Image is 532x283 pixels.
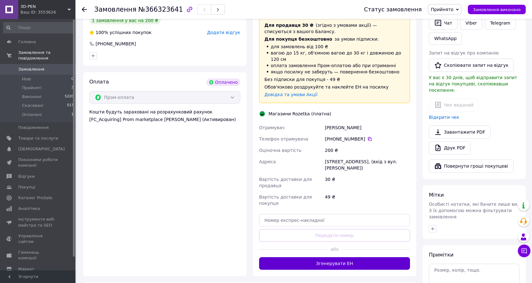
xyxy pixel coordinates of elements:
[264,92,318,97] a: Довідка та умови Акції
[429,125,490,139] a: Завантажити PDF
[259,159,276,164] span: Адреса
[429,141,471,154] a: Друк PDF
[325,136,410,142] div: [PHONE_NUMBER]
[82,6,87,13] div: Повернутися назад
[71,85,74,91] span: 3
[324,174,411,191] div: 30 ₴
[264,22,405,35] div: (згідно з умовами акції) — списуються з вашого Балансу.
[3,22,74,33] input: Пошук
[364,6,422,13] div: Статус замовлення
[429,75,517,93] span: У вас є 30 днів, щоб відправити запит на відгук покупцеві, скопіювавши посилання.
[96,30,108,35] span: 100%
[264,50,405,62] li: вагою до 15 кг, об'ємною вагою до 30 кг і довжиною до 120 см
[259,148,301,153] span: Оціночна вартість
[138,6,183,13] span: №366323641
[20,4,68,9] span: 3D-PEN
[460,16,482,30] a: Viber
[518,245,530,257] button: Чат з покупцем
[89,29,152,36] div: успішних покупок
[22,94,42,100] span: Виконані
[259,136,308,141] span: Телефон отримувача
[67,103,74,108] span: 517
[18,266,34,272] span: Маркет
[324,156,411,174] div: [STREET_ADDRESS], (вхід з вул. [PERSON_NAME])
[18,50,75,61] span: Замовлення та повідомлення
[264,37,332,42] span: Для покупця безкоштовно
[259,214,410,227] input: Номер експрес-накладної
[18,184,35,190] span: Покупці
[429,192,444,198] span: Мітки
[324,122,411,133] div: [PERSON_NAME]
[94,6,136,13] span: Замовлення
[324,191,411,209] div: 49 ₴
[89,17,161,24] div: 1 замовлення у вас на 200 ₴
[22,85,42,91] span: Прийняті
[65,94,74,100] span: 5220
[429,32,462,45] a: WhatsApp
[324,145,411,156] div: 200 ₴
[18,195,52,201] span: Каталог ProSale
[18,157,58,168] span: Показники роботи компанії
[429,50,499,55] span: Запит на відгук про компанію
[473,7,521,12] span: Замовлення виконано
[20,9,75,15] div: Ваш ID: 3553626
[264,23,313,28] span: Для продавця 30 ₴
[485,16,516,30] a: Telegram
[327,246,342,252] span: або
[264,62,405,69] li: оплата замовлення Пром-оплатою або при отриманні
[18,174,35,179] span: Відгуки
[264,36,405,42] div: за умови підписки:
[18,233,58,245] span: Управління сайтом
[18,39,36,45] span: Головна
[259,125,285,130] span: Отримувач
[18,250,58,261] span: Гаманець компанії
[71,76,74,82] span: 0
[206,78,240,86] div: Оплачено
[89,109,240,123] div: Кошти будуть зараховані на розрахунковий рахунок
[259,257,410,270] button: Згенерувати ЕН
[264,43,405,50] li: для замовлень від 100 ₴
[22,103,43,108] span: Скасовані
[18,146,65,152] span: [DEMOGRAPHIC_DATA]
[468,5,526,14] button: Замовлення виконано
[207,30,240,35] span: Додати відгук
[71,112,74,118] span: 1
[431,7,453,12] span: Прийнято
[89,79,109,85] span: Оплата
[429,16,457,30] button: Чат
[18,206,40,211] span: Аналітика
[18,125,49,130] span: Повідомлення
[264,69,405,75] li: якщо посилку не заберуть — повернення безкоштовно
[259,177,312,188] span: Вартість доставки для продавця
[259,194,312,206] span: Вартість доставки для покупця
[429,252,453,258] span: Примітки
[267,111,333,117] div: Магазини Rozetka (платна)
[429,59,514,72] button: Скопіювати запит на відгук
[95,41,136,47] div: [PHONE_NUMBER]
[22,112,42,118] span: Оплачені
[264,84,405,90] div: Обов'язково роздрукуйте та наклейте ЕН на посилку
[89,116,240,123] div: [FC_Acquiring] Prom marketplace [PERSON_NAME] (Активирован)
[429,202,518,219] span: Особисті нотатки, які бачите лише ви. З їх допомогою можна фільтрувати замовлення
[429,159,513,173] button: Повернути гроші покупцеві
[264,76,405,83] div: Без підписки для покупця - 49 ₴
[18,66,44,72] span: Замовлення
[22,76,31,82] span: Нові
[18,217,58,228] span: Інструменти веб-майстра та SEO
[429,115,459,120] a: Відкрити чек
[18,136,58,141] span: Товари та послуги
